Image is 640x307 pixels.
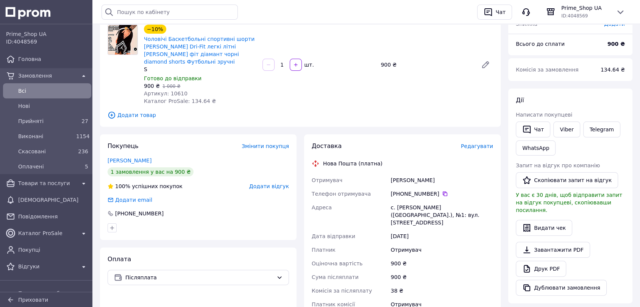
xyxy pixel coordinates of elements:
[516,97,524,104] span: Дії
[312,204,332,210] span: Адреса
[6,39,37,45] span: ID: 4048569
[78,148,88,154] span: 236
[312,191,371,197] span: Телефон отримувача
[242,143,289,149] span: Змінити покупця
[312,247,336,253] span: Платник
[478,57,493,72] a: Редагувати
[389,201,495,229] div: с. [PERSON_NAME] ([GEOGRAPHIC_DATA].), №1: вул. [STREET_ADDRESS]
[108,167,194,176] div: 1 замовлення у вас на 900 ₴
[18,55,88,63] span: Головна
[114,210,164,217] div: [PHONE_NUMBER]
[108,25,137,55] img: Чоловічі Баскетбольні спортивні шорти Jordan Dri-Fit легкі літні джордан драй фіт діамант чорні d...
[18,213,88,220] span: Повідомлення
[18,229,76,237] span: Каталог ProSale
[303,61,315,69] div: шт.
[389,257,495,270] div: 900 ₴
[144,83,160,89] span: 900 ₴
[144,98,216,104] span: Каталог ProSale: 134.64 ₴
[516,140,556,156] a: WhatsApp
[144,75,201,81] span: Готово до відправки
[144,36,254,65] a: Чоловічі Баскетбольні спортивні шорти [PERSON_NAME] Dri-Fit легкі літні [PERSON_NAME] фіт діамант...
[115,183,130,189] span: 100%
[114,196,153,204] div: Додати email
[108,182,183,190] div: успішних покупок
[18,102,88,110] span: Нові
[607,41,625,47] b: 900 ₴
[144,90,187,97] span: Артикул: 10610
[101,5,238,20] input: Пошук по кабінету
[107,196,153,204] div: Додати email
[494,6,507,18] div: Чат
[583,122,620,137] a: Telegram
[604,21,625,27] span: Додати
[312,142,342,150] span: Доставка
[389,243,495,257] div: Отримувач
[18,196,88,204] span: [DEMOGRAPHIC_DATA]
[516,67,579,73] span: Комісія за замовлення
[312,260,362,266] span: Оціночна вартість
[18,263,76,270] span: Відгуки
[249,183,289,189] span: Додати відгук
[18,179,76,187] span: Товари та послуги
[144,25,166,34] div: −10%
[516,261,566,277] a: Друк PDF
[18,246,88,254] span: Покупці
[389,173,495,187] div: [PERSON_NAME]
[18,148,73,155] span: Скасовані
[85,164,88,170] span: 5
[601,67,625,73] span: 134.64 ₴
[461,143,493,149] span: Редагувати
[391,190,493,198] div: [PHONE_NUMBER]
[312,274,359,280] span: Сума післяплати
[312,233,355,239] span: Дата відправки
[18,117,73,125] span: Прийняті
[477,5,512,20] button: Чат
[561,13,588,19] span: ID: 4048569
[312,288,372,294] span: Комісія за післяплату
[108,256,131,263] span: Оплата
[516,122,550,137] button: Чат
[516,162,600,168] span: Запит на відгук про компанію
[516,192,622,213] span: У вас є 30 днів, щоб відправити запит на відгук покупцеві, скопіювавши посилання.
[516,220,572,236] button: Видати чек
[516,21,537,27] span: Знижка
[81,118,88,124] span: 27
[18,163,73,170] span: Оплачені
[312,177,342,183] span: Отримувач
[18,290,88,305] span: Показники роботи компанії
[561,4,610,12] span: Prime_Shop UA
[108,111,493,119] span: Додати товар
[162,84,180,89] span: 1 000 ₴
[144,65,256,73] div: S
[108,157,151,164] a: [PERSON_NAME]
[516,280,607,296] button: Дублювати замовлення
[516,172,618,188] button: Скопіювати запит на відгук
[321,160,384,167] div: Нова Пошта (платна)
[389,270,495,284] div: 900 ₴
[18,87,88,95] span: Всi
[18,132,73,140] span: Виконані
[516,112,572,118] span: Написати покупцеві
[125,273,273,282] span: Післяплата
[516,242,590,258] a: Завантажити PDF
[516,41,565,47] span: Всього до сплати
[76,133,90,139] span: 1154
[389,229,495,243] div: [DATE]
[6,30,88,38] span: Prime_Shop UA
[378,59,475,70] div: 900 ₴
[18,297,48,303] span: Приховати
[18,72,76,79] span: Замовлення
[389,284,495,298] div: 38 ₴
[553,122,580,137] a: Viber
[108,142,139,150] span: Покупець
